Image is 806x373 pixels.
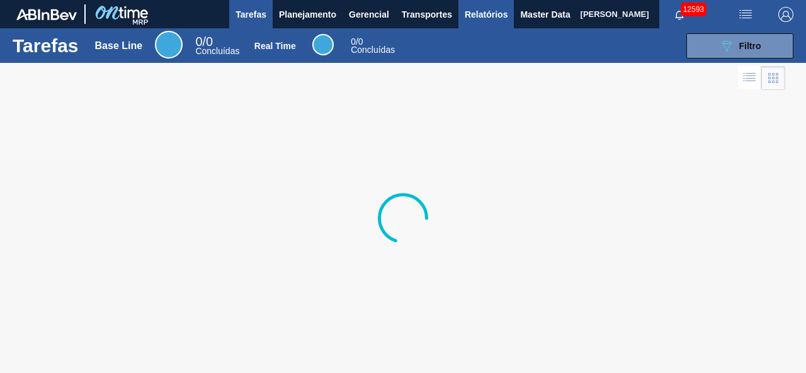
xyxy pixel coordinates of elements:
[195,35,202,48] span: 0
[351,38,395,54] div: Real Time
[351,36,363,47] span: / 0
[155,31,183,58] div: Base Line
[351,36,356,47] span: 0
[195,35,213,48] span: / 0
[681,3,707,16] span: 12593
[402,7,452,22] span: Transportes
[738,7,753,22] img: userActions
[312,34,334,55] div: Real Time
[254,41,296,51] div: Real Time
[686,33,793,58] button: Filtro
[13,38,79,53] h1: Tarefas
[195,36,239,55] div: Base Line
[236,7,266,22] span: Tarefas
[465,7,508,22] span: Relatórios
[778,7,793,22] img: Logout
[195,46,239,56] span: Concluídas
[659,6,700,23] button: Notificações
[279,7,336,22] span: Planejamento
[351,45,395,55] span: Concluídas
[739,41,761,51] span: Filtro
[520,7,570,22] span: Master Data
[95,40,143,52] div: Base Line
[349,7,389,22] span: Gerencial
[16,9,77,20] img: TNhmsLtSVTkK8tSr43FrP2fwEKptu5GPRR3wAAAABJRU5ErkJggg==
